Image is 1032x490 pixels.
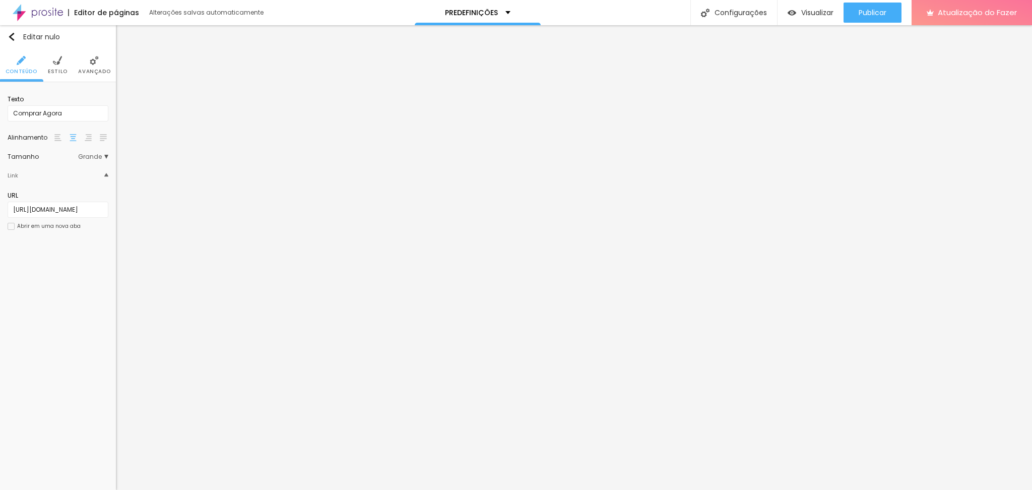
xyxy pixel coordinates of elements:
button: Visualizar [778,3,844,23]
font: Link [8,171,18,179]
div: ÍconeLink [8,165,108,186]
font: PREDEFINIÇÕES [445,8,498,18]
img: view-1.svg [788,9,796,17]
font: Atualização do Fazer [938,7,1017,18]
img: paragraph-right-align.svg [85,134,92,141]
font: Editor de páginas [74,8,139,18]
img: Ícone [90,56,99,65]
font: Publicar [859,8,886,18]
font: Avançado [78,68,110,75]
font: Estilo [48,68,68,75]
font: Abrir em uma nova aba [17,222,81,230]
font: URL [8,191,18,200]
button: Publicar [844,3,901,23]
font: Alinhamento [8,133,47,142]
font: Conteúdo [6,68,37,75]
iframe: Editor [116,25,1032,490]
img: Ícone [701,9,709,17]
font: Alterações salvas automaticamente [149,8,264,17]
img: Ícone [17,56,26,65]
font: Editar nulo [23,32,60,42]
font: Tamanho [8,152,39,161]
font: Texto [8,95,24,103]
img: Ícone [8,33,16,41]
font: Grande [78,152,102,161]
font: Configurações [715,8,767,18]
img: Ícone [53,56,62,65]
font: Visualizar [801,8,833,18]
img: Ícone [104,173,108,177]
img: paragraph-center-align.svg [70,134,77,141]
img: paragraph-left-align.svg [54,134,61,141]
img: paragraph-justified-align.svg [100,134,107,141]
